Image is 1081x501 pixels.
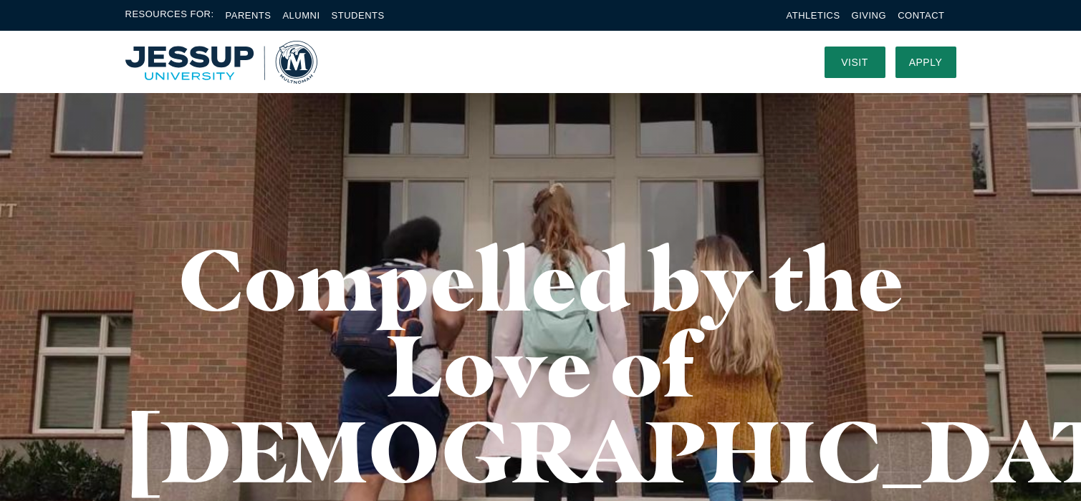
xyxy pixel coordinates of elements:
a: Athletics [787,10,840,21]
a: Alumni [282,10,320,21]
a: Home [125,41,317,84]
span: Resources For: [125,7,214,24]
a: Giving [852,10,887,21]
a: Students [332,10,385,21]
a: Apply [895,47,956,78]
img: Multnomah University Logo [125,41,317,84]
a: Visit [825,47,885,78]
a: Parents [226,10,272,21]
a: Contact [898,10,944,21]
h1: Compelled by the Love of [DEMOGRAPHIC_DATA] [125,236,956,494]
